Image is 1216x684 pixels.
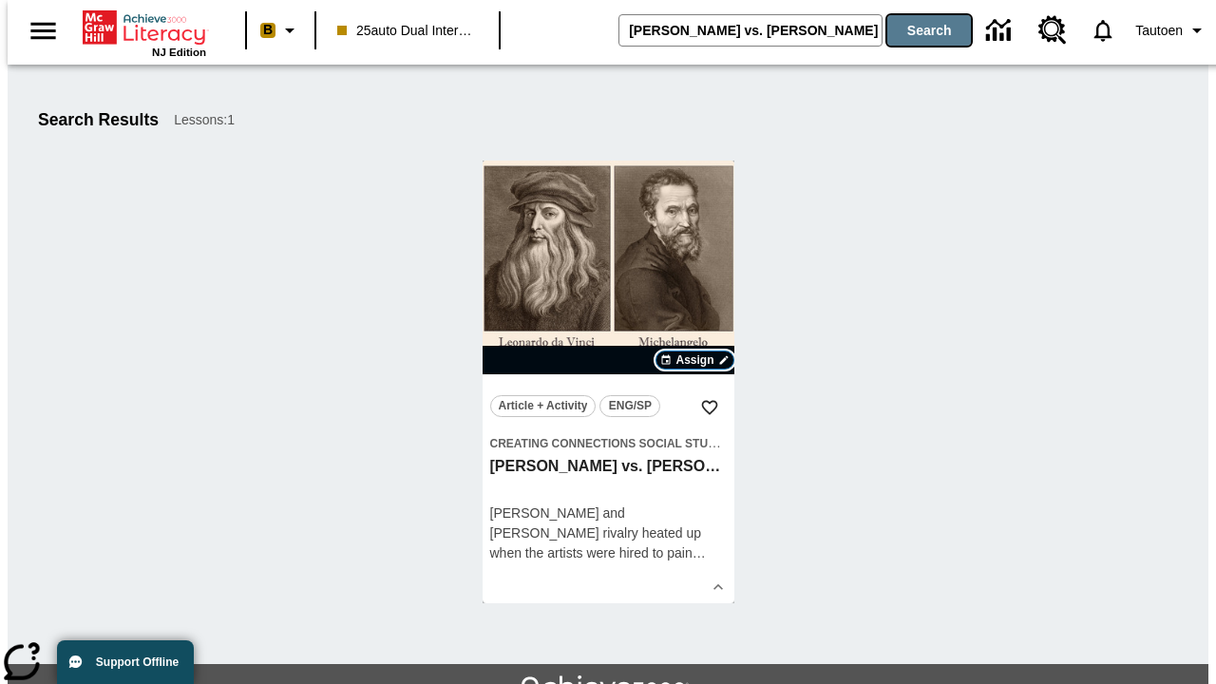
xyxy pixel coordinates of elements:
[1027,5,1078,56] a: Resource Center, Will open in new tab
[490,433,727,453] span: Topic: Creating Connections Social Studies/World History II
[887,15,971,46] button: Search
[599,395,660,417] button: ENG/SP
[704,573,732,601] button: Show Details
[693,545,706,560] span: …
[152,47,206,58] span: NJ Edition
[490,503,727,563] div: [PERSON_NAME] and [PERSON_NAME] rivalry heated up when the artists were hired to pai
[83,9,206,47] a: Home
[499,396,588,416] span: Article + Activity
[490,457,727,477] h3: Michelangelo vs. Leonardo
[655,351,733,370] button: Assign Choose Dates
[490,395,597,417] button: Article + Activity
[619,15,882,46] input: search field
[174,110,235,130] span: Lessons : 1
[253,13,309,47] button: Boost Class color is peach. Change class color
[15,3,71,59] button: Open side menu
[1135,21,1183,41] span: Tautoen
[490,437,735,450] span: Creating Connections Social Studies
[96,655,179,669] span: Support Offline
[693,390,727,425] button: Add to Favorites
[1128,13,1216,47] button: Profile/Settings
[337,21,478,41] span: 25auto Dual International
[263,18,273,42] span: B
[685,545,693,560] span: n
[38,110,159,130] h1: Search Results
[975,5,1027,57] a: Data Center
[483,161,734,603] div: lesson details
[57,640,194,684] button: Support Offline
[83,7,206,58] div: Home
[675,351,713,369] span: Assign
[1078,6,1128,55] a: Notifications
[609,396,652,416] span: ENG/SP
